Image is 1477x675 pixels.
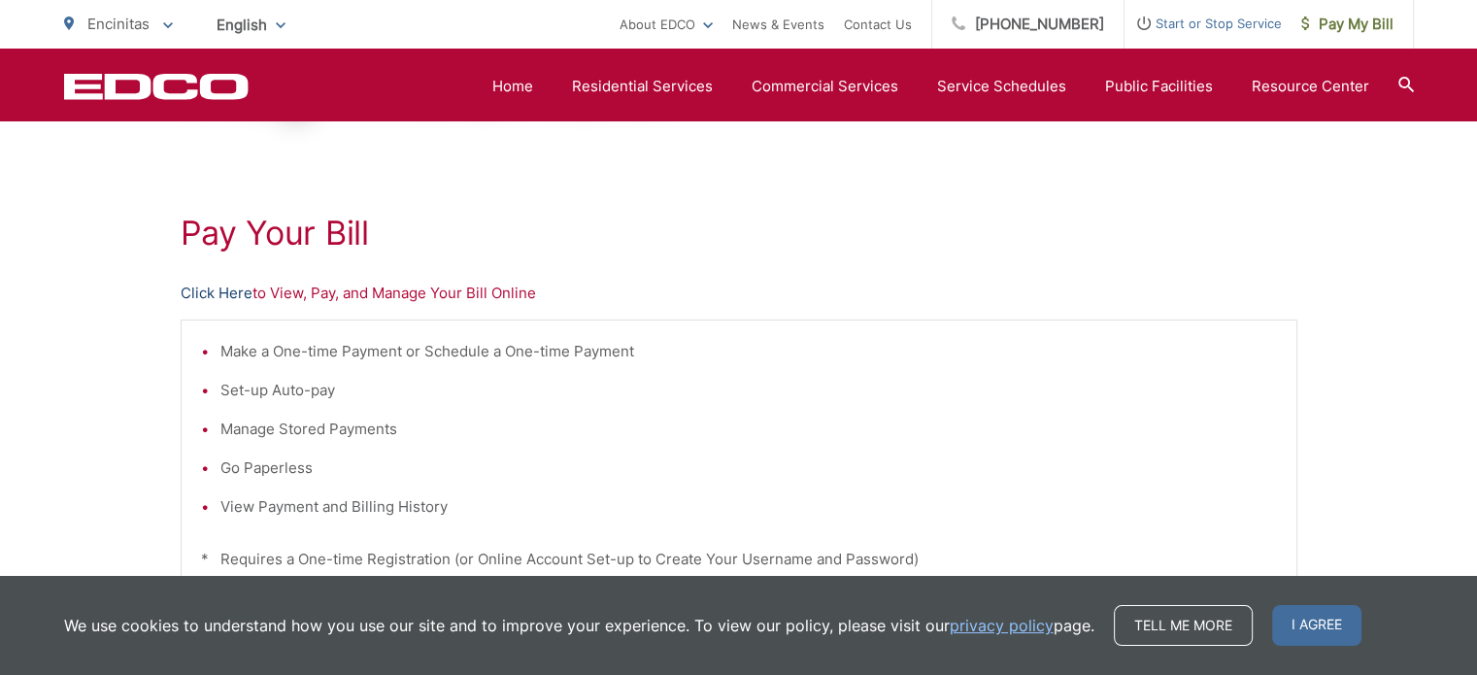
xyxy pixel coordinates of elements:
a: Contact Us [844,13,912,36]
a: EDCD logo. Return to the homepage. [64,73,249,100]
a: Click Here [181,282,252,305]
a: Home [492,75,533,98]
a: Resource Center [1252,75,1369,98]
a: Commercial Services [752,75,898,98]
span: Pay My Bill [1301,13,1393,36]
li: View Payment and Billing History [220,495,1277,519]
p: * Requires a One-time Registration (or Online Account Set-up to Create Your Username and Password) [201,548,1277,571]
h1: Pay Your Bill [181,214,1297,253]
li: Make a One-time Payment or Schedule a One-time Payment [220,340,1277,363]
span: English [202,8,300,42]
span: Encinitas [87,15,150,33]
p: We use cookies to understand how you use our site and to improve your experience. To view our pol... [64,614,1094,637]
a: Residential Services [572,75,713,98]
p: to View, Pay, and Manage Your Bill Online [181,282,1297,305]
a: privacy policy [950,614,1054,637]
a: News & Events [732,13,824,36]
a: About EDCO [620,13,713,36]
li: Go Paperless [220,456,1277,480]
li: Set-up Auto-pay [220,379,1277,402]
li: Manage Stored Payments [220,418,1277,441]
a: Service Schedules [937,75,1066,98]
a: Public Facilities [1105,75,1213,98]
